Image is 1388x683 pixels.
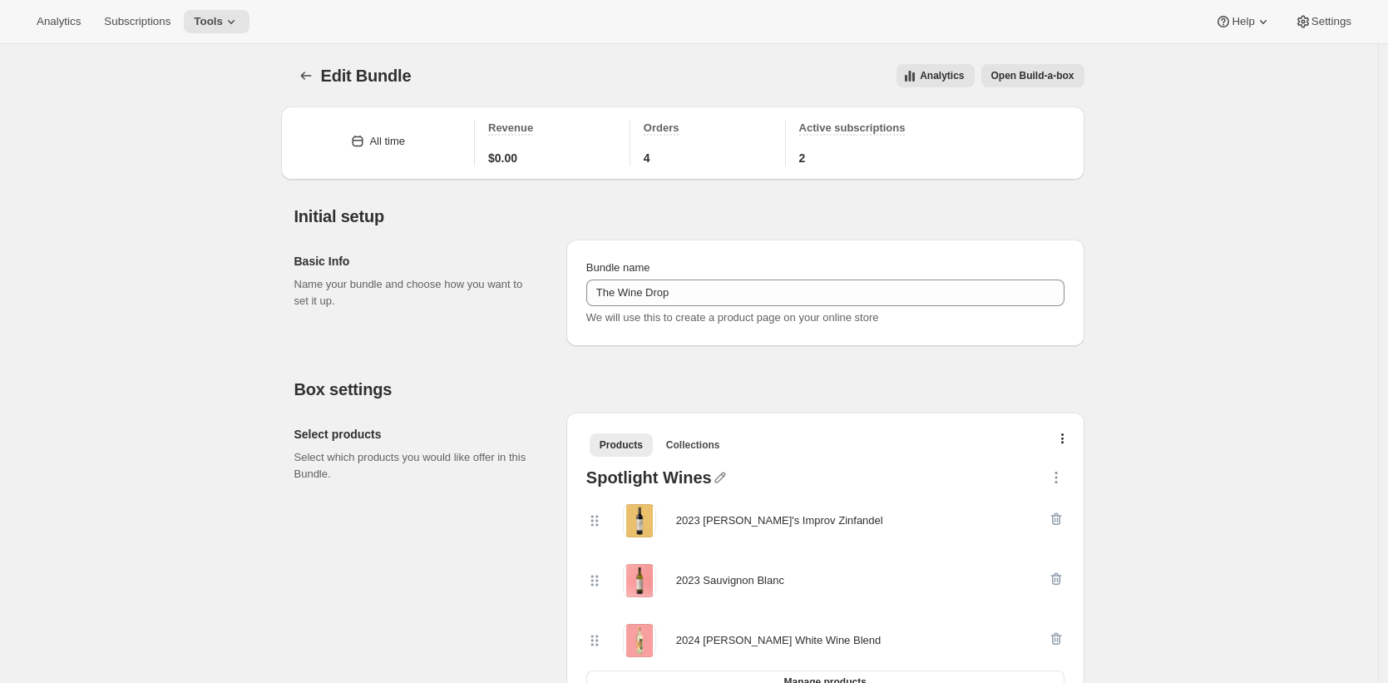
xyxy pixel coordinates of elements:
button: Analytics [27,10,91,33]
div: 2023 Sauvignon Blanc [676,572,784,589]
span: Revenue [488,121,533,134]
button: Subscriptions [94,10,180,33]
span: Subscriptions [104,15,170,28]
div: Spotlight Wines [586,469,712,491]
div: 2023 [PERSON_NAME]'s Improv Zinfandel [676,512,883,529]
button: Bundles [294,64,318,87]
h2: Select products [294,426,540,443]
h2: Initial setup [294,206,1084,226]
input: ie. Smoothie box [586,280,1064,306]
span: Settings [1311,15,1351,28]
div: All time [369,133,405,150]
button: Tools [184,10,249,33]
span: Open Build-a-box [991,69,1074,82]
span: Products [600,438,643,452]
span: We will use this to create a product page on your online store [586,311,879,324]
button: View links to open the build-a-box on the online store [981,64,1084,87]
span: $0.00 [488,150,517,166]
span: 2 [799,150,806,166]
p: Select which products you would like offer in this Bundle. [294,449,540,483]
span: Help [1232,15,1254,28]
span: Analytics [920,69,964,82]
h2: Box settings [294,379,1084,399]
span: 4 [644,150,650,166]
span: Collections [666,438,720,452]
p: Name your bundle and choose how you want to set it up. [294,276,540,309]
span: Analytics [37,15,81,28]
h2: Basic Info [294,253,540,270]
div: 2024 [PERSON_NAME] White Wine Blend [676,632,881,649]
span: Tools [194,15,223,28]
span: Active subscriptions [799,121,906,134]
span: Edit Bundle [321,67,412,85]
button: Help [1205,10,1281,33]
button: View all analytics related to this specific bundles, within certain timeframes [897,64,974,87]
span: Orders [644,121,679,134]
button: Settings [1285,10,1361,33]
span: Bundle name [586,261,650,274]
